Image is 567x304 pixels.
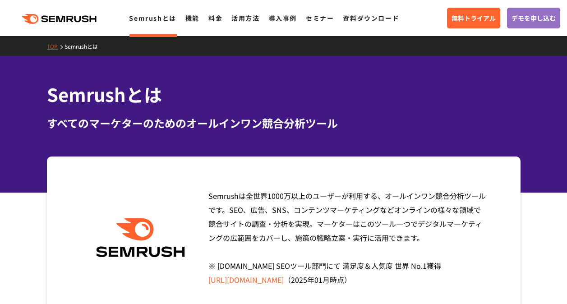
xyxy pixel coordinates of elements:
a: 導入事例 [269,14,297,23]
a: 料金 [208,14,222,23]
a: セミナー [306,14,334,23]
h1: Semrushとは [47,81,521,108]
a: 無料トライアル [447,8,500,28]
a: Semrushとは [65,42,105,50]
a: 機能 [185,14,199,23]
span: Semrushは全世界1000万以上のユーザーが利用する、オールインワン競合分析ツールです。SEO、広告、SNS、コンテンツマーケティングなどオンラインの様々な領域で競合サイトの調査・分析を実現... [208,190,486,285]
div: すべてのマーケターのためのオールインワン競合分析ツール [47,115,521,131]
a: TOP [47,42,65,50]
a: 資料ダウンロード [343,14,399,23]
a: [URL][DOMAIN_NAME] [208,274,284,285]
a: Semrushとは [129,14,176,23]
span: デモを申し込む [512,13,556,23]
span: 無料トライアル [452,13,496,23]
a: デモを申し込む [507,8,560,28]
a: 活用方法 [231,14,259,23]
img: Semrush [92,218,189,258]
